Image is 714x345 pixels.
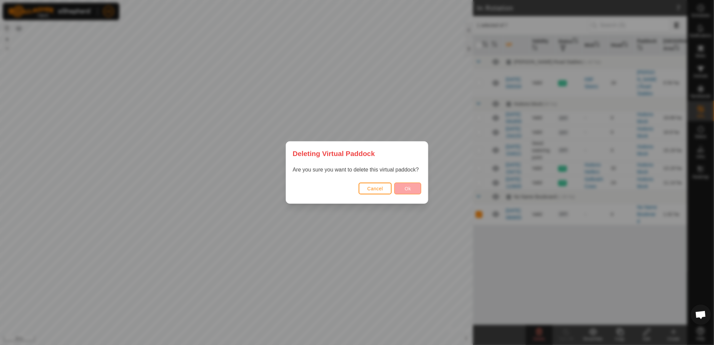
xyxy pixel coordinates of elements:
[367,186,383,191] span: Cancel
[293,148,375,159] span: Deleting Virtual Paddock
[293,166,422,174] p: Are you sure you want to delete this virtual paddock?
[394,183,421,194] button: Ok
[359,183,392,194] button: Cancel
[405,186,411,191] span: Ok
[691,305,711,325] div: Open chat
